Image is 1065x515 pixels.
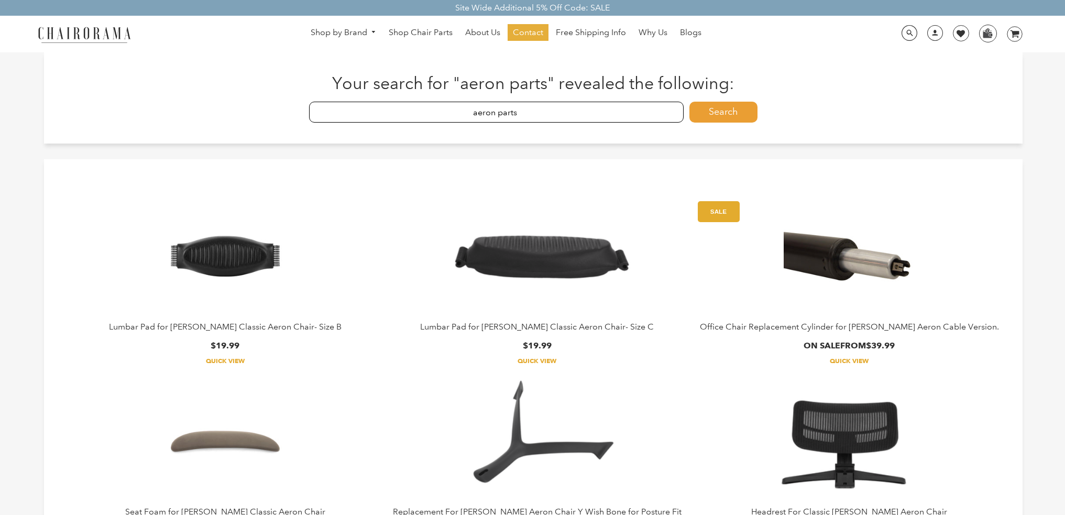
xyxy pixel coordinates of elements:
[751,376,948,507] img: Headrest For Classic Herman Miller Aeron Chair - chairorama
[556,27,626,38] span: Free Shipping Info
[523,341,552,350] span: $19.99
[181,24,831,43] nav: DesktopNavigation
[697,376,1002,507] a: Headrest For Classic Herman Miller Aeron Chair - chairorama
[32,25,137,43] img: chairorama
[866,341,895,350] span: $39.99
[309,102,684,123] input: Enter Search Terms...
[804,341,840,350] strong: On Sale
[383,24,458,41] a: Shop Chair Parts
[697,191,1002,322] a: Office Chair Replacement Cylinder for Herman Miller Aeron Cable Version. - chairorama
[73,376,377,507] a: Seat Foam for Herman Miller Classic Aeron Chair - chairorama
[305,25,382,41] a: Shop by Brand
[633,24,673,41] a: Why Us
[385,191,689,322] a: Lumbar Pad for Herman Miller Classic Aeron Chair- Size C - chairorama
[689,102,757,123] button: Search
[465,27,500,38] span: About Us
[385,376,689,507] a: Replacement For Herman Miller Aeron Chair Y Wish Bone for Posture Fit |Graphite| Size B - chairorama
[513,27,543,38] span: Contact
[675,24,707,41] a: Blogs
[160,191,291,322] img: Lumbar Pad for Herman Miller Classic Aeron Chair- Size B - chairorama
[680,27,701,38] span: Blogs
[439,191,635,322] img: Lumbar Pad for Herman Miller Classic Aeron Chair- Size C - chairorama
[65,73,1001,93] h1: Your search for "aeron parts" revealed the following:
[639,27,667,38] span: Why Us
[73,357,377,365] a: Quick View
[697,357,1002,365] a: Quick View
[420,322,654,332] a: Lumbar Pad for [PERSON_NAME] Classic Aeron Chair- Size C
[710,209,727,215] text: SALE
[389,27,453,38] span: Shop Chair Parts
[980,25,996,41] img: WhatsApp_Image_2024-07-12_at_16.23.01.webp
[160,376,291,507] img: Seat Foam for Herman Miller Classic Aeron Chair - chairorama
[73,191,377,322] a: Lumbar Pad for Herman Miller Classic Aeron Chair- Size B - chairorama
[551,24,631,41] a: Free Shipping Info
[385,357,689,365] a: Quick View
[508,24,548,41] a: Contact
[804,341,895,350] span: from
[700,322,999,332] a: Office Chair Replacement Cylinder for [PERSON_NAME] Aeron Cable Version.
[439,376,635,507] img: Replacement For Herman Miller Aeron Chair Y Wish Bone for Posture Fit |Graphite| Size B - chairorama
[211,341,239,350] span: $19.99
[109,322,342,332] a: Lumbar Pad for [PERSON_NAME] Classic Aeron Chair- Size B
[460,24,506,41] a: About Us
[784,191,915,322] img: Office Chair Replacement Cylinder for Herman Miller Aeron Cable Version. - chairorama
